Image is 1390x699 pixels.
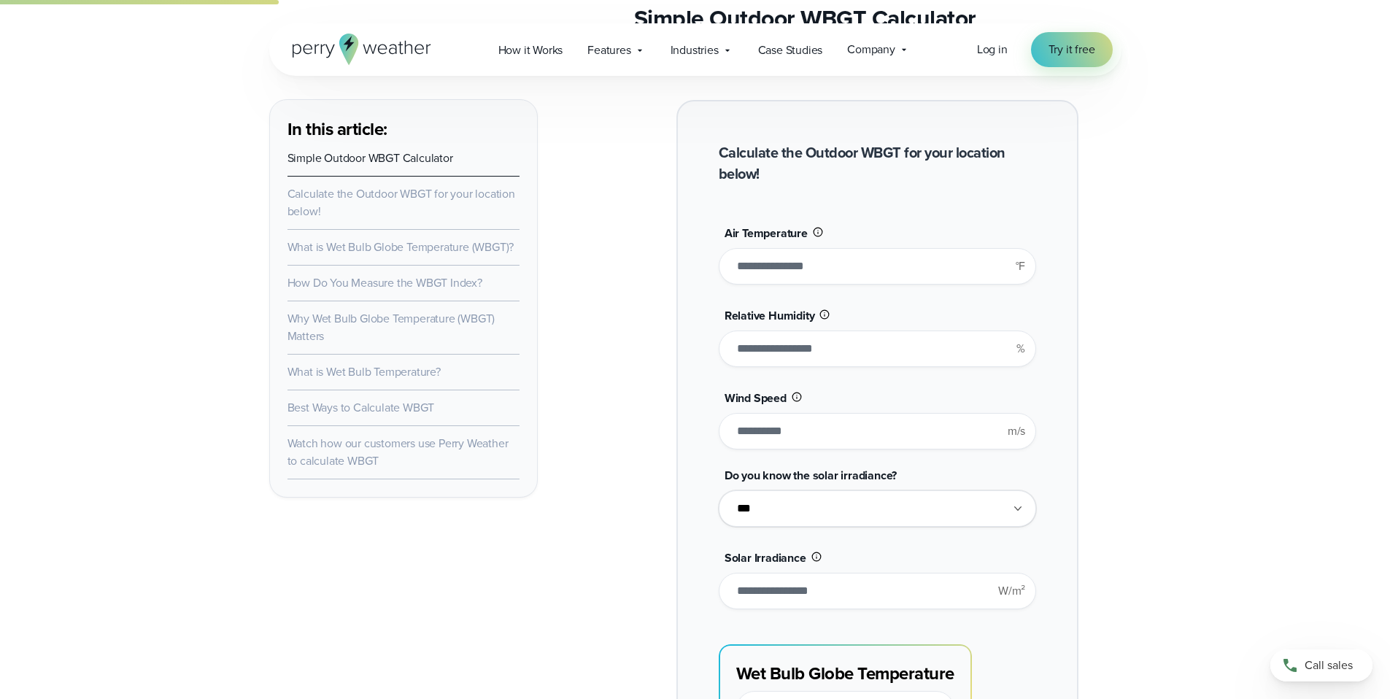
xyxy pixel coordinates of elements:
[725,307,815,324] span: Relative Humidity
[287,399,435,416] a: Best Ways to Calculate WBGT
[287,363,441,380] a: What is Wet Bulb Temperature?
[287,185,515,220] a: Calculate the Outdoor WBGT for your location below!
[1031,32,1113,67] a: Try it free
[725,467,897,484] span: Do you know the solar irradiance?
[486,35,576,65] a: How it Works
[758,42,823,59] span: Case Studies
[725,390,787,406] span: Wind Speed
[719,142,1036,185] h2: Calculate the Outdoor WBGT for your location below!
[287,150,453,166] a: Simple Outdoor WBGT Calculator
[1305,657,1353,674] span: Call sales
[498,42,563,59] span: How it Works
[977,41,1008,58] a: Log in
[287,274,482,291] a: How Do You Measure the WBGT Index?
[287,310,495,344] a: Why Wet Bulb Globe Temperature (WBGT) Matters
[725,225,808,242] span: Air Temperature
[671,42,719,59] span: Industries
[746,35,835,65] a: Case Studies
[634,4,1121,33] h2: Simple Outdoor WBGT Calculator
[1049,41,1095,58] span: Try it free
[847,41,895,58] span: Company
[287,117,520,141] h3: In this article:
[725,549,806,566] span: Solar Irradiance
[1270,649,1372,681] a: Call sales
[287,435,509,469] a: Watch how our customers use Perry Weather to calculate WBGT
[587,42,630,59] span: Features
[287,239,514,255] a: What is Wet Bulb Globe Temperature (WBGT)?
